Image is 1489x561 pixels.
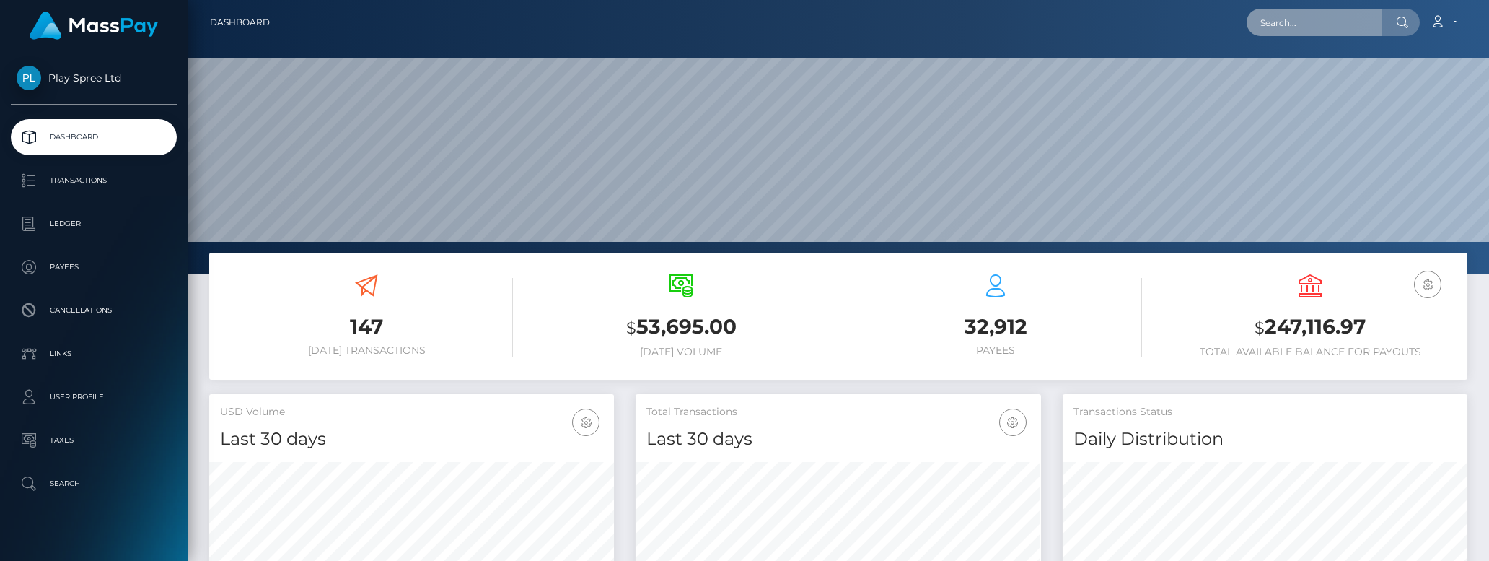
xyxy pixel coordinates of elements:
[17,343,171,365] p: Links
[17,213,171,235] p: Ledger
[220,427,603,452] h4: Last 30 days
[11,336,177,372] a: Links
[17,473,171,495] p: Search
[17,430,171,451] p: Taxes
[646,405,1029,419] h5: Total Transactions
[11,466,177,502] a: Search
[17,66,41,90] img: Play Spree Ltd
[11,71,177,84] span: Play Spree Ltd
[11,206,177,242] a: Ledger
[1164,346,1457,358] h6: Total Available Balance for Payouts
[17,300,171,321] p: Cancellations
[1073,405,1457,419] h5: Transactions Status
[849,344,1142,357] h6: Payees
[11,162,177,199] a: Transactions
[11,292,177,329] a: Cancellations
[11,422,177,458] a: Taxes
[220,344,513,357] h6: [DATE] Transactions
[626,318,636,338] small: $
[1164,313,1457,342] h3: 247,116.97
[535,346,827,358] h6: [DATE] Volume
[11,249,177,285] a: Payees
[1255,318,1265,338] small: $
[1073,427,1457,452] h4: Daily Distribution
[11,379,177,415] a: User Profile
[17,170,171,191] p: Transactions
[17,126,171,148] p: Dashboard
[11,119,177,155] a: Dashboard
[17,386,171,408] p: User Profile
[210,7,270,38] a: Dashboard
[535,313,827,342] h3: 53,695.00
[220,313,513,341] h3: 147
[646,427,1029,452] h4: Last 30 days
[17,256,171,278] p: Payees
[1247,9,1382,36] input: Search...
[849,313,1142,341] h3: 32,912
[220,405,603,419] h5: USD Volume
[30,12,158,40] img: MassPay Logo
